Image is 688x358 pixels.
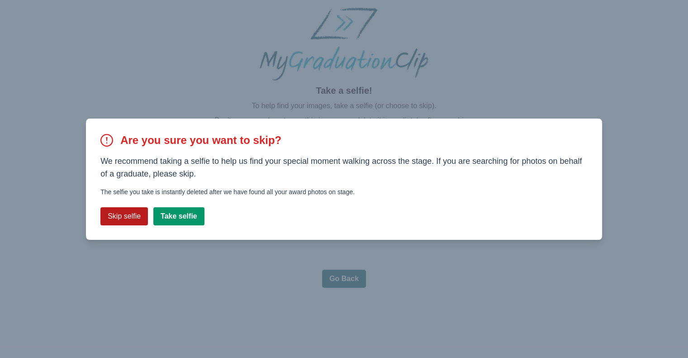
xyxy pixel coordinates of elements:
[161,212,197,220] b: Take selfie
[153,207,204,225] button: Take selfie
[100,155,588,180] p: We recommend taking a selfie to help us find your special moment walking across the stage. If you...
[120,133,281,148] h2: Are you sure you want to skip?
[100,187,588,196] p: The selfie you take is instantly deleted after we have found all your award photos on stage.
[100,207,148,225] button: Skip selfie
